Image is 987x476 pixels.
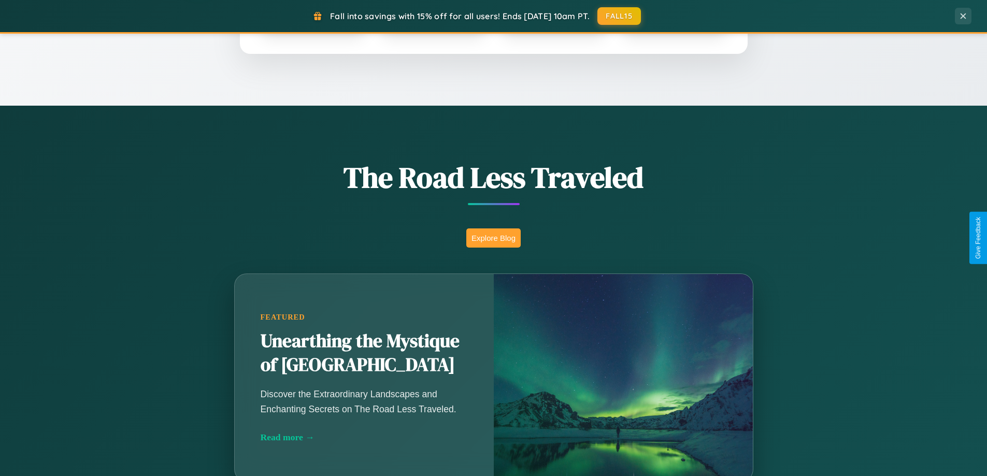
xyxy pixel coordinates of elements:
h2: Unearthing the Mystique of [GEOGRAPHIC_DATA] [261,329,468,377]
h1: The Road Less Traveled [183,157,805,197]
div: Read more → [261,432,468,443]
div: Featured [261,313,468,322]
div: Give Feedback [975,217,982,259]
button: Explore Blog [466,228,521,248]
span: Fall into savings with 15% off for all users! Ends [DATE] 10am PT. [330,11,590,21]
button: FALL15 [597,7,641,25]
p: Discover the Extraordinary Landscapes and Enchanting Secrets on The Road Less Traveled. [261,387,468,416]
